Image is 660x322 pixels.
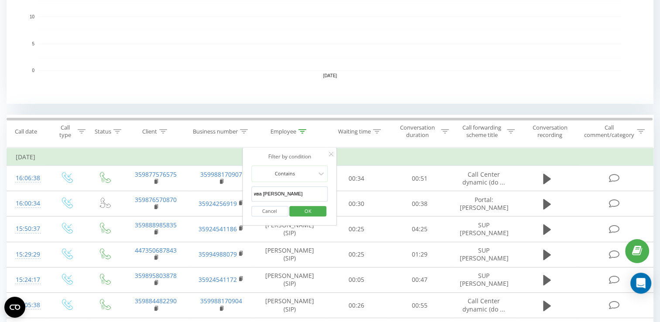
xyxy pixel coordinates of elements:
text: 5 [32,41,34,46]
td: 00:55 [388,293,451,318]
div: 16:00:34 [16,195,38,212]
div: 14:05:38 [16,297,38,314]
td: SUP [PERSON_NAME] [451,267,516,292]
a: 35994988079 [198,250,237,258]
a: 359988170904 [200,297,242,305]
td: 00:05 [325,267,388,292]
div: 15:50:37 [16,220,38,237]
a: 35924256919 [198,199,237,208]
div: Call type [55,124,75,139]
td: 00:25 [325,242,388,267]
div: Status [95,128,111,135]
div: Employee [270,128,296,135]
td: 00:26 [325,293,388,318]
a: 359877576575 [135,170,177,178]
a: 359895803878 [135,271,177,280]
div: Call date [15,128,37,135]
text: 0 [32,68,34,73]
td: 00:47 [388,267,451,292]
a: 359876570870 [135,195,177,204]
input: Enter value [251,186,328,202]
td: 04:25 [388,216,451,242]
span: Call Center dynamic (do ... [462,170,505,186]
div: Open Intercom Messenger [630,273,651,294]
a: 359888985835 [135,221,177,229]
td: 00:30 [325,191,388,216]
div: 15:24:17 [16,271,38,288]
td: [DATE] [7,148,653,166]
a: 35924541172 [198,275,237,284]
a: 359884482290 [135,297,177,305]
a: 447350687843 [135,246,177,254]
div: Filter by condition [251,152,328,161]
td: 00:25 [325,216,388,242]
a: 35924541186 [198,225,237,233]
div: Business number [193,128,238,135]
td: Portal: [PERSON_NAME] [451,191,516,216]
td: SUP [PERSON_NAME] [451,216,516,242]
div: 16:06:38 [16,170,38,187]
td: [PERSON_NAME] (SIP) [254,216,325,242]
div: Client [142,128,157,135]
a: 359988170907 [200,170,242,178]
td: 00:38 [388,191,451,216]
td: [PERSON_NAME] (SIP) [254,293,325,318]
button: OK [290,206,327,217]
span: Call Center dynamic (do ... [462,297,505,313]
button: Open CMP widget [4,297,25,318]
div: Call comment/category [584,124,635,139]
td: 00:34 [325,166,388,191]
td: [PERSON_NAME] (SIP) [254,267,325,292]
span: OK [296,204,320,218]
td: 01:29 [388,242,451,267]
button: Cancel [251,206,288,217]
td: SUP [PERSON_NAME] [451,242,516,267]
text: 10 [30,14,35,19]
div: 15:29:29 [16,246,38,263]
td: [PERSON_NAME] (SIP) [254,242,325,267]
div: Conversation recording [525,124,575,139]
text: [DATE] [323,73,337,78]
div: Conversation duration [396,124,439,139]
td: 00:51 [388,166,451,191]
div: Call forwarding scheme title [459,124,505,139]
div: Waiting time [338,128,371,135]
